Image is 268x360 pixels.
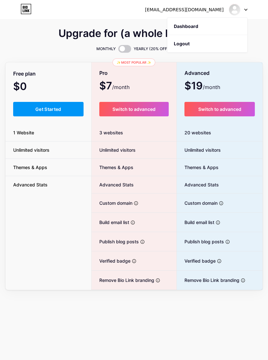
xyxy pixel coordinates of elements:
[92,238,139,245] span: Publish blog posts
[177,277,239,283] span: Remove Bio Link branding
[167,35,247,52] li: Logout
[203,83,220,91] span: /month
[177,219,214,226] span: Build email list
[177,181,219,188] span: Advanced Stats
[184,82,220,91] span: $19
[167,18,247,35] a: Dashboard
[177,124,263,141] div: 20 websites
[92,124,177,141] div: 3 websites
[177,238,224,245] span: Publish blog posts
[35,106,61,112] span: Get Started
[13,83,44,92] span: $0
[13,102,84,116] button: Get Started
[134,46,174,52] span: YEARLY (20% OFF 🎉)
[92,164,133,171] span: Themes & Apps
[99,102,169,116] button: Switch to advanced
[92,257,130,264] span: Verified badge
[177,164,219,171] span: Themes & Apps
[92,219,129,226] span: Build email list
[177,257,216,264] span: Verified badge
[112,83,130,91] span: /month
[112,59,155,66] div: ✨ Most popular ✨
[184,67,210,79] span: Advanced
[92,147,136,153] span: Unlimited visitors
[92,200,132,206] span: Custom domain
[92,181,134,188] span: Advanced Stats
[5,181,55,188] span: Advanced Stats
[96,46,116,52] span: MONTHLY
[5,164,55,171] span: Themes & Apps
[99,67,108,79] span: Pro
[177,147,221,153] span: Unlimited visitors
[112,106,156,112] span: Switch to advanced
[145,6,224,13] div: [EMAIL_ADDRESS][DOMAIN_NAME]
[228,4,241,16] img: sjhdyh
[184,102,255,116] button: Switch to advanced
[13,68,36,79] span: Free plan
[177,200,218,206] span: Custom domain
[198,106,241,112] span: Switch to advanced
[92,277,154,283] span: Remove Bio Link branding
[99,82,130,91] span: $7
[5,147,57,153] span: Unlimited visitors
[58,30,210,37] span: Upgrade for (a whole lot) more
[5,129,42,136] span: 1 Website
